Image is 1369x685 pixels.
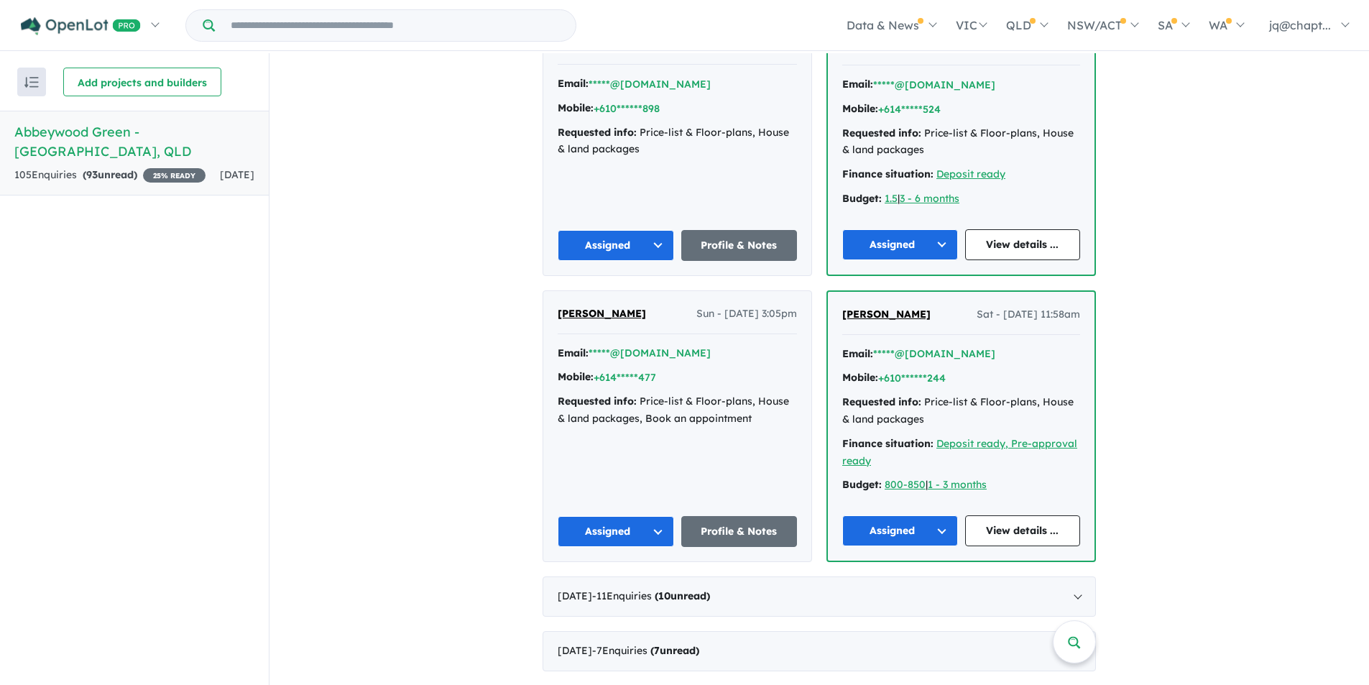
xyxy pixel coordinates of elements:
[558,346,589,359] strong: Email:
[86,168,98,181] span: 93
[885,192,898,205] a: 1.5
[965,229,1081,260] a: View details ...
[842,102,878,115] strong: Mobile:
[842,371,878,384] strong: Mobile:
[558,516,674,547] button: Assigned
[220,168,254,181] span: [DATE]
[842,515,958,546] button: Assigned
[558,124,797,159] div: Price-list & Floor-plans, House & land packages
[842,477,1080,494] div: |
[558,77,589,90] strong: Email:
[654,644,660,657] span: 7
[558,370,594,383] strong: Mobile:
[21,17,141,35] img: Openlot PRO Logo White
[558,307,646,320] span: [PERSON_NAME]
[24,77,39,88] img: sort.svg
[1269,18,1331,32] span: jq@chapt...
[558,230,674,261] button: Assigned
[650,644,699,657] strong: ( unread)
[842,125,1080,160] div: Price-list & Floor-plans, House & land packages
[842,127,921,139] strong: Requested info:
[965,515,1081,546] a: View details ...
[842,437,934,450] strong: Finance situation:
[696,305,797,323] span: Sun - [DATE] 3:05pm
[842,229,958,260] button: Assigned
[842,306,931,323] a: [PERSON_NAME]
[558,305,646,323] a: [PERSON_NAME]
[83,168,137,181] strong: ( unread)
[842,167,934,180] strong: Finance situation:
[63,68,221,96] button: Add projects and builders
[592,589,710,602] span: - 11 Enquir ies
[558,126,637,139] strong: Requested info:
[936,167,1005,180] a: Deposit ready
[543,576,1096,617] div: [DATE]
[558,395,637,408] strong: Requested info:
[842,478,882,491] strong: Budget:
[558,101,594,114] strong: Mobile:
[218,10,573,41] input: Try estate name, suburb, builder or developer
[592,644,699,657] span: - 7 Enquir ies
[885,478,926,491] a: 800-850
[977,306,1080,323] span: Sat - [DATE] 11:58am
[655,589,710,602] strong: ( unread)
[928,478,987,491] a: 1 - 3 months
[842,308,931,321] span: [PERSON_NAME]
[14,167,206,184] div: 105 Enquir ies
[543,631,1096,671] div: [DATE]
[658,589,670,602] span: 10
[842,394,1080,428] div: Price-list & Floor-plans, House & land packages
[842,395,921,408] strong: Requested info:
[900,192,959,205] a: 3 - 6 months
[14,122,254,161] h5: Abbeywood Green - [GEOGRAPHIC_DATA] , QLD
[143,168,206,183] span: 25 % READY
[842,192,882,205] strong: Budget:
[842,347,873,360] strong: Email:
[842,190,1080,208] div: |
[558,393,797,428] div: Price-list & Floor-plans, House & land packages, Book an appointment
[681,230,798,261] a: Profile & Notes
[842,78,873,91] strong: Email:
[842,437,1077,467] a: Deposit ready, Pre-approval ready
[681,516,798,547] a: Profile & Notes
